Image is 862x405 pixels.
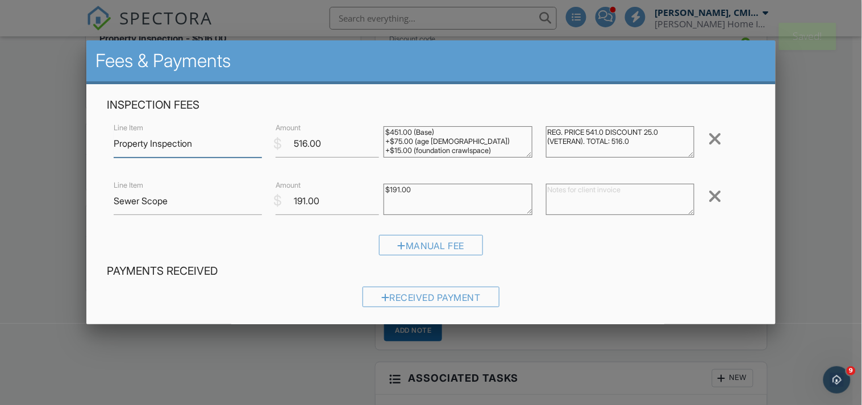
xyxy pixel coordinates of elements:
h2: Fees & Payments [95,49,767,72]
a: Received Payment [363,295,499,306]
div: Received Payment [363,287,499,307]
textarea: REG. PRICE 541.0 DISCOUNT 25.0 (VETERAN). TOTAL: 516.0 [546,126,694,158]
label: Line Item [114,123,143,133]
label: Line Item [114,180,143,190]
textarea: $191.00 [384,184,532,215]
label: Amount [276,123,301,133]
h4: Payments Received [107,264,756,279]
div: Saved! [779,23,836,50]
iframe: Intercom live chat [823,366,851,394]
div: $ [273,191,282,210]
textarea: $451.00 (Base) +$75.00 (age [DEMOGRAPHIC_DATA]) +$15.00 (foundation crawlspace) [384,126,532,158]
a: Manual Fee [379,243,484,254]
h4: Inspection Fees [107,98,756,113]
div: Manual Fee [379,235,484,255]
span: 9 [847,366,856,375]
div: $ [273,134,282,154]
label: Amount [276,180,301,190]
